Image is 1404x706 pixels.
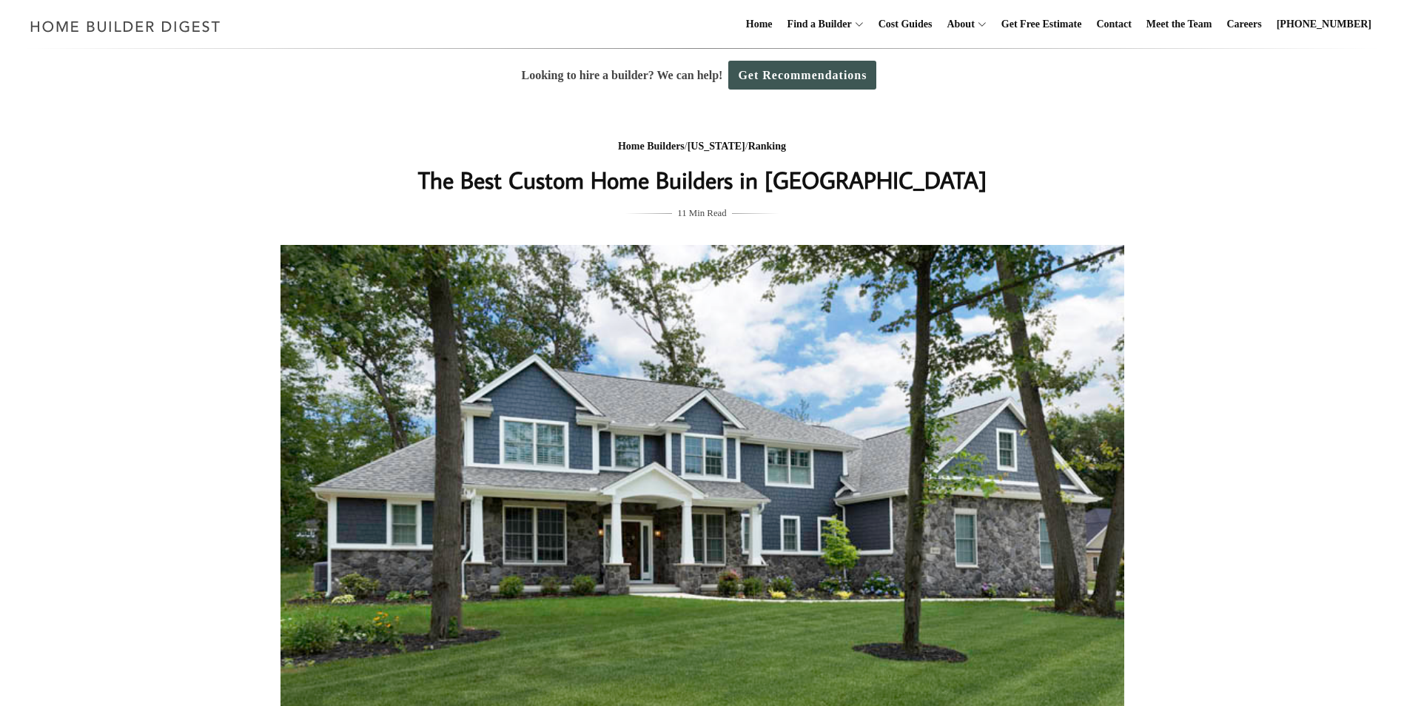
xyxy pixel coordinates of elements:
img: Home Builder Digest [24,12,227,41]
a: About [941,1,974,48]
a: Get Recommendations [728,61,876,90]
h1: The Best Custom Home Builders in [GEOGRAPHIC_DATA] [407,162,998,198]
a: Ranking [748,141,786,152]
a: Cost Guides [873,1,938,48]
a: [PHONE_NUMBER] [1271,1,1377,48]
a: Get Free Estimate [995,1,1088,48]
a: Contact [1090,1,1137,48]
a: Home [740,1,779,48]
a: Home Builders [618,141,685,152]
a: [US_STATE] [688,141,745,152]
a: Careers [1221,1,1268,48]
div: / / [407,138,998,156]
a: Meet the Team [1141,1,1218,48]
a: Find a Builder [782,1,852,48]
span: 11 Min Read [677,205,726,221]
